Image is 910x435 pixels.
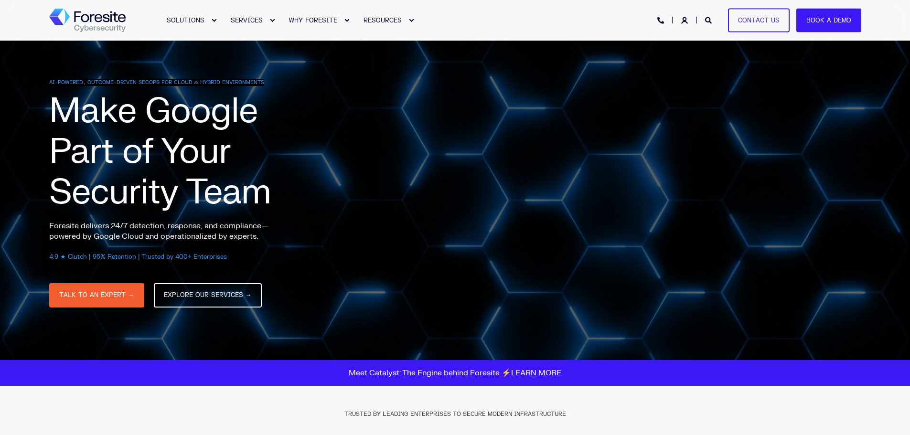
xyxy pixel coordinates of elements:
[49,283,144,308] a: TALK TO AN EXPERT →
[49,221,288,242] p: Foresite delivers 24/7 detection, response, and compliance—powered by Google Cloud and operationa...
[49,9,126,32] a: Back to Home
[681,16,690,24] a: Login
[349,368,561,378] span: Meet Catalyst: The Engine behind Foresite ⚡️
[728,8,790,32] a: Contact Us
[344,18,350,23] div: Expand WHY FORESITE
[289,16,337,24] span: WHY FORESITE
[49,79,265,86] span: AI-POWERED, OUTCOME-DRIVEN SECOPS FOR CLOUD & HYBRID ENVIRONMENTS
[705,16,714,24] a: Open Search
[49,89,271,214] span: Make Google Part of Your Security Team
[269,18,275,23] div: Expand SERVICES
[154,283,262,308] a: EXPLORE OUR SERVICES →
[408,18,414,23] div: Expand RESOURCES
[211,18,217,23] div: Expand SOLUTIONS
[511,368,561,378] a: LEARN MORE
[364,16,402,24] span: RESOURCES
[49,253,227,261] span: 4.9 ★ Clutch | 95% Retention | Trusted by 400+ Enterprises
[796,8,861,32] a: Book a Demo
[344,410,566,418] span: TRUSTED BY LEADING ENTERPRISES TO SECURE MODERN INFRASTRUCTURE
[49,9,126,32] img: Foresite logo, a hexagon shape of blues with a directional arrow to the right hand side, and the ...
[167,16,204,24] span: SOLUTIONS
